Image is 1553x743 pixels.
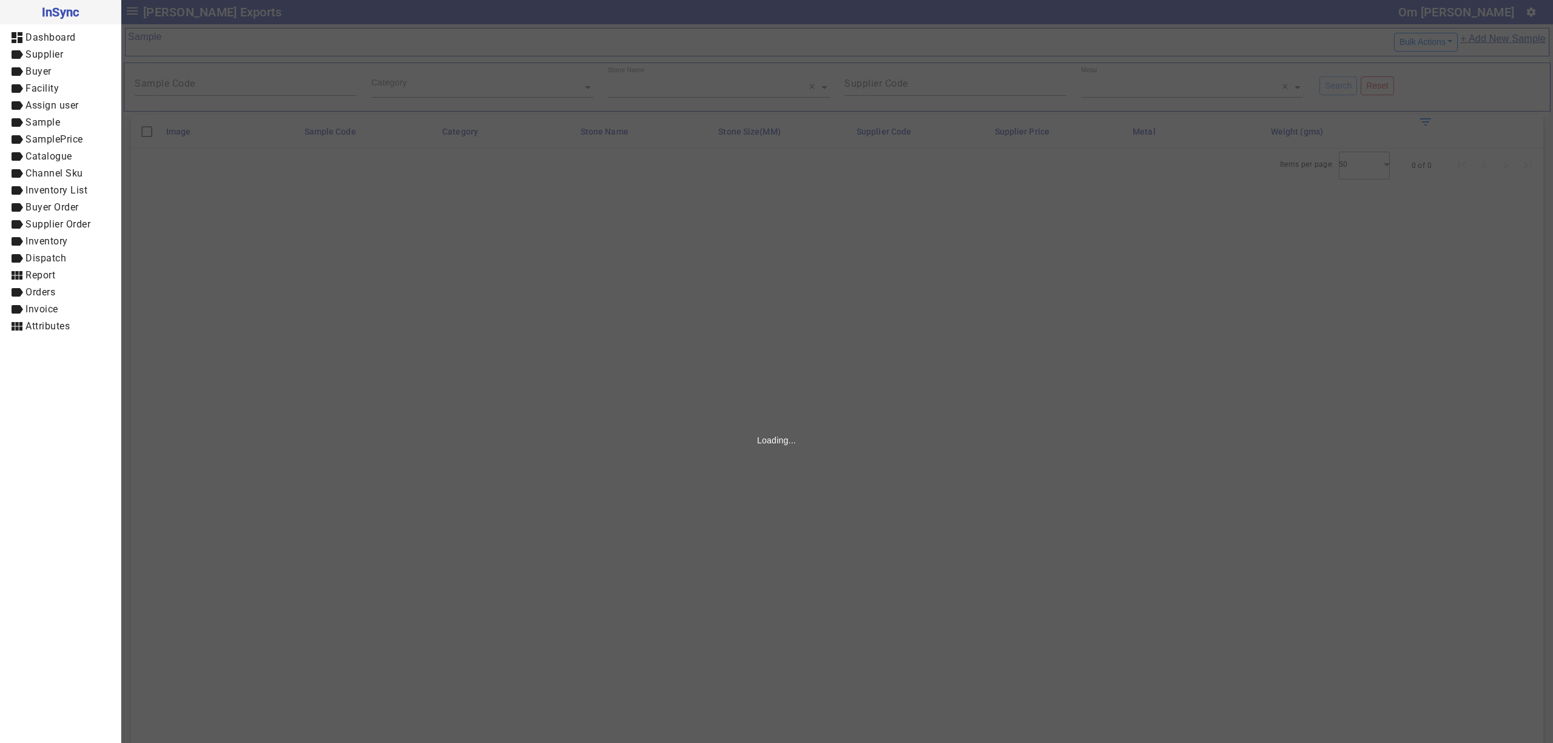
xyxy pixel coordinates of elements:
[10,132,24,147] mat-icon: label
[10,30,24,45] mat-icon: dashboard
[10,47,24,62] mat-icon: label
[25,66,52,77] span: Buyer
[25,116,60,128] span: Sample
[10,166,24,181] mat-icon: label
[25,82,59,94] span: Facility
[757,434,796,446] p: Loading...
[25,184,87,196] span: Inventory List
[25,150,72,162] span: Catalogue
[10,200,24,215] mat-icon: label
[10,98,24,113] mat-icon: label
[25,99,79,111] span: Assign user
[25,252,66,264] span: Dispatch
[10,251,24,266] mat-icon: label
[10,64,24,79] mat-icon: label
[10,217,24,232] mat-icon: label
[25,49,63,60] span: Supplier
[25,167,83,179] span: Channel Sku
[25,133,83,145] span: SamplePrice
[25,320,70,332] span: Attributes
[10,302,24,317] mat-icon: label
[10,285,24,300] mat-icon: label
[10,2,111,22] span: InSync
[25,303,58,315] span: Invoice
[25,201,79,213] span: Buyer Order
[25,235,68,247] span: Inventory
[10,319,24,334] mat-icon: view_module
[10,81,24,96] mat-icon: label
[10,234,24,249] mat-icon: label
[10,115,24,130] mat-icon: label
[25,286,55,298] span: Orders
[10,149,24,164] mat-icon: label
[10,268,24,283] mat-icon: view_module
[25,32,76,43] span: Dashboard
[25,218,90,230] span: Supplier Order
[25,269,55,281] span: Report
[10,183,24,198] mat-icon: label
